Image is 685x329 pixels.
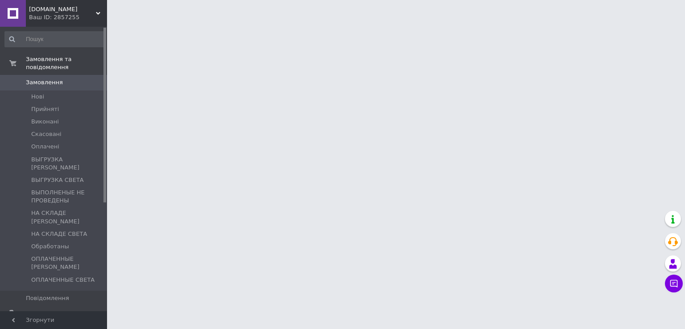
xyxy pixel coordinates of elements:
[26,55,107,71] span: Замовлення та повідомлення
[31,130,62,138] span: Скасовані
[31,276,95,284] span: ОПЛАЧЕННЫЕ СВЕТА
[26,309,83,317] span: Товари та послуги
[31,105,59,113] span: Прийняті
[26,294,69,302] span: Повідомлення
[31,209,104,225] span: НА СКЛАДЕ [PERSON_NAME]
[4,31,105,47] input: Пошук
[31,93,44,101] span: Нові
[31,156,104,172] span: ВЫГРУЗКА [PERSON_NAME]
[665,275,683,292] button: Чат з покупцем
[29,13,107,21] div: Ваш ID: 2857255
[31,118,59,126] span: Виконані
[31,143,59,151] span: Оплачені
[31,255,104,271] span: ОПЛАЧЕННЫЕ [PERSON_NAME]
[31,189,104,205] span: ВЫПОЛНЕНЫЕ НЕ ПРОВЕДЕНЫ
[26,78,63,86] span: Замовлення
[29,5,96,13] span: Mir-kosmetik.com.ua
[31,243,69,251] span: Обработаны
[31,176,84,184] span: ВЫГРУЗКА СВЕТА
[31,230,87,238] span: НА СКЛАДЕ СВЕТА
